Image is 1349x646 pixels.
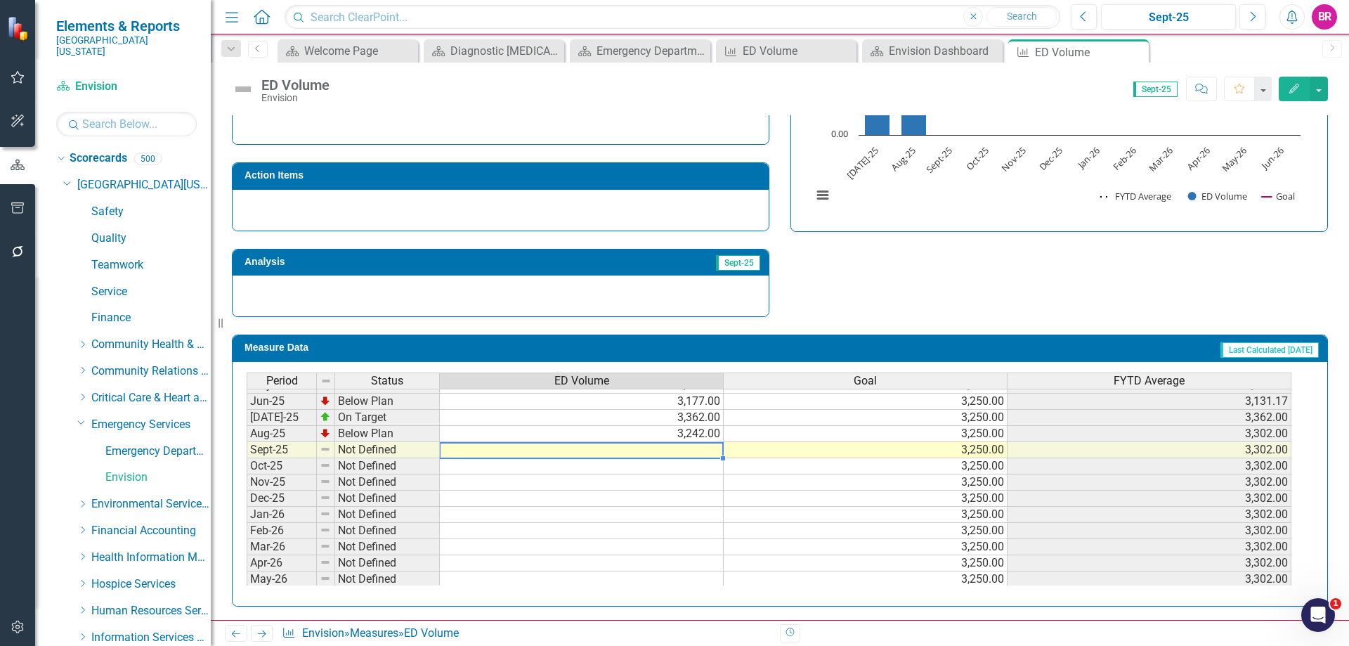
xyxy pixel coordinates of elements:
[320,460,331,471] img: 8DAGhfEEPCf229AAAAAElFTkSuQmCC
[719,42,853,60] a: ED Volume
[724,442,1008,458] td: 3,250.00
[440,426,724,442] td: 3,242.00
[247,410,317,426] td: [DATE]-25
[245,170,762,181] h3: Action Items
[105,470,211,486] a: Envision
[724,458,1008,474] td: 3,250.00
[813,186,833,205] button: View chart menu, Chart
[320,524,331,536] img: 8DAGhfEEPCf229AAAAAElFTkSuQmCC
[716,255,760,271] span: Sept-25
[247,442,317,458] td: Sept-25
[247,507,317,523] td: Jan-26
[91,284,211,300] a: Service
[1008,442,1291,458] td: 3,302.00
[889,144,918,174] text: Aug-25
[335,442,440,458] td: Not Defined
[247,474,317,491] td: Nov-25
[261,93,330,103] div: Envision
[70,150,127,167] a: Scorecards
[350,626,398,640] a: Measures
[986,7,1057,27] button: Search
[91,417,211,433] a: Emergency Services
[1035,44,1145,61] div: ED Volume
[335,507,440,523] td: Not Defined
[1114,375,1185,387] span: FYTD Average
[247,426,317,442] td: Aug-25
[1220,342,1319,358] span: Last Calculated [DATE]
[320,411,331,422] img: zOikAAAAAElFTkSuQmCC
[963,144,991,172] text: Oct-25
[1301,598,1335,632] iframe: Intercom live chat
[134,153,162,164] div: 500
[56,79,197,95] a: Envision
[1008,571,1291,588] td: 3,302.00
[1008,410,1291,426] td: 3,362.00
[866,42,999,60] a: Envision Dashboard
[724,523,1008,539] td: 3,250.00
[91,231,211,247] a: Quality
[56,18,197,34] span: Elements & Reports
[1008,523,1291,539] td: 3,302.00
[724,491,1008,507] td: 3,250.00
[91,390,211,406] a: Critical Care & Heart and Vascular Services
[320,476,331,487] img: 8DAGhfEEPCf229AAAAAElFTkSuQmCC
[266,375,298,387] span: Period
[245,342,665,353] h3: Measure Data
[743,42,853,60] div: ED Volume
[91,337,211,353] a: Community Health & Athletic Training
[91,630,211,646] a: Information Services Team
[105,444,211,460] a: Emergency Department
[320,573,331,584] img: 8DAGhfEEPCf229AAAAAElFTkSuQmCC
[335,394,440,410] td: Below Plan
[1008,474,1291,491] td: 3,302.00
[1330,598,1341,609] span: 1
[427,42,561,60] a: Diagnostic [MEDICAL_DATA] Dashboard
[282,626,769,642] div: » »
[844,144,881,181] text: [DATE]-25
[91,496,211,512] a: Environmental Services Team
[1008,458,1291,474] td: 3,302.00
[724,426,1008,442] td: 3,250.00
[91,204,211,220] a: Safety
[91,603,211,619] a: Human Resources Services
[232,78,254,101] img: Not Defined
[1184,144,1212,172] text: Apr-26
[1007,11,1037,22] span: Search
[1008,539,1291,555] td: 3,302.00
[1110,144,1139,173] text: Feb-26
[320,395,331,406] img: TnMDeAgwAPMxUmUi88jYAAAAAElFTkSuQmCC
[247,571,317,588] td: May-26
[285,5,1060,30] input: Search ClearPoint...
[247,458,317,474] td: Oct-25
[320,375,332,387] img: 8DAGhfEEPCf229AAAAAElFTkSuQmCC
[245,257,488,267] h3: Analysis
[440,410,724,426] td: 3,362.00
[247,523,317,539] td: Feb-26
[1008,426,1291,442] td: 3,302.00
[7,15,32,40] img: ClearPoint Strategy
[371,375,403,387] span: Status
[1133,82,1178,97] span: Sept-25
[923,144,955,176] text: Sept-25
[724,555,1008,571] td: 3,250.00
[597,42,707,60] div: Emergency Department Dashboard
[320,492,331,503] img: 8DAGhfEEPCf229AAAAAElFTkSuQmCC
[1036,144,1065,173] text: Dec-25
[1219,144,1249,174] text: May-26
[335,458,440,474] td: Not Defined
[91,550,211,566] a: Health Information Management Services
[247,491,317,507] td: Dec-25
[1312,4,1337,30] button: BR
[320,427,331,439] img: TnMDeAgwAPMxUmUi88jYAAAAAElFTkSuQmCC
[281,42,415,60] a: Welcome Page
[320,557,331,568] img: 8DAGhfEEPCf229AAAAAElFTkSuQmCC
[724,539,1008,555] td: 3,250.00
[1258,144,1286,172] text: Jun-26
[724,410,1008,426] td: 3,250.00
[724,571,1008,588] td: 3,250.00
[1100,190,1173,202] button: Show FYTD Average
[1008,555,1291,571] td: 3,302.00
[335,426,440,442] td: Below Plan
[261,77,330,93] div: ED Volume
[304,42,415,60] div: Welcome Page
